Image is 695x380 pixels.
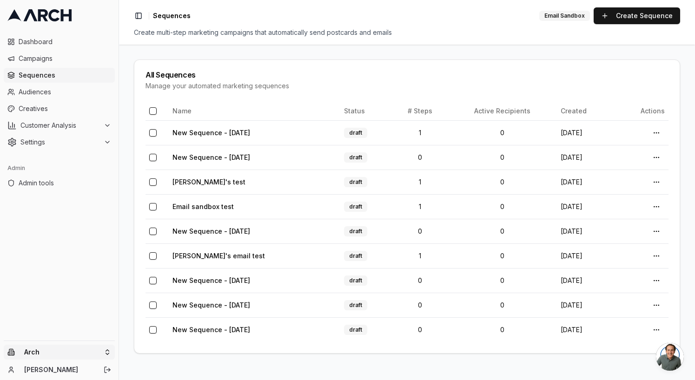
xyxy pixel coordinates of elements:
td: [DATE] [557,145,614,170]
div: All Sequences [146,71,669,79]
a: Open chat [656,343,684,371]
td: 0 [448,243,557,268]
span: Customer Analysis [20,121,100,130]
span: Sequences [19,71,111,80]
td: [DATE] [557,170,614,194]
span: Arch [24,348,100,356]
td: [DATE] [557,268,614,293]
div: Admin [4,161,115,176]
td: [DATE] [557,219,614,243]
td: 0 [448,194,557,219]
a: New Sequence - [DATE] [172,276,250,284]
td: 1 [393,120,448,145]
td: [DATE] [557,293,614,317]
td: [DATE] [557,243,614,268]
td: 0 [393,219,448,243]
div: draft [344,251,367,261]
button: Log out [101,363,114,376]
th: Created [557,102,614,120]
th: Status [340,102,393,120]
a: New Sequence - [DATE] [172,301,250,309]
div: draft [344,275,367,286]
button: Settings [4,135,115,150]
a: New Sequence - [DATE] [172,153,250,161]
th: Name [169,102,340,120]
div: draft [344,128,367,138]
a: New Sequence - [DATE] [172,227,250,235]
div: Email Sandbox [539,11,590,21]
div: draft [344,325,367,335]
a: Creatives [4,101,115,116]
a: [PERSON_NAME]'s test [172,178,245,186]
td: 0 [448,317,557,342]
span: Sequences [153,11,191,20]
td: 0 [393,145,448,170]
a: Create Sequence [594,7,680,24]
th: # Steps [393,102,448,120]
td: 0 [393,293,448,317]
td: 0 [448,120,557,145]
div: draft [344,152,367,163]
td: 0 [448,268,557,293]
th: Actions [614,102,669,120]
button: Customer Analysis [4,118,115,133]
span: Dashboard [19,37,111,46]
td: 0 [448,293,557,317]
a: Email sandbox test [172,203,234,210]
td: [DATE] [557,194,614,219]
div: draft [344,300,367,310]
div: draft [344,202,367,212]
a: New Sequence - [DATE] [172,326,250,334]
span: Settings [20,138,100,147]
td: 0 [448,219,557,243]
td: [DATE] [557,317,614,342]
button: Arch [4,345,115,360]
nav: breadcrumb [153,11,191,20]
td: 1 [393,194,448,219]
div: draft [344,226,367,236]
td: 1 [393,243,448,268]
a: Sequences [4,68,115,83]
a: Dashboard [4,34,115,49]
span: Admin tools [19,178,111,188]
a: [PERSON_NAME]'s email test [172,252,265,260]
td: 0 [393,317,448,342]
div: Create multi-step marketing campaigns that automatically send postcards and emails [134,28,680,37]
div: Manage your automated marketing sequences [146,81,669,91]
td: 0 [448,170,557,194]
span: Campaigns [19,54,111,63]
th: Active Recipients [448,102,557,120]
td: 0 [393,268,448,293]
a: Audiences [4,85,115,99]
a: New Sequence - [DATE] [172,129,250,137]
a: Admin tools [4,176,115,190]
td: 1 [393,170,448,194]
div: draft [344,177,367,187]
td: 0 [448,145,557,170]
span: Audiences [19,87,111,97]
a: [PERSON_NAME] [24,365,93,374]
span: Creatives [19,104,111,113]
a: Campaigns [4,51,115,66]
td: [DATE] [557,120,614,145]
